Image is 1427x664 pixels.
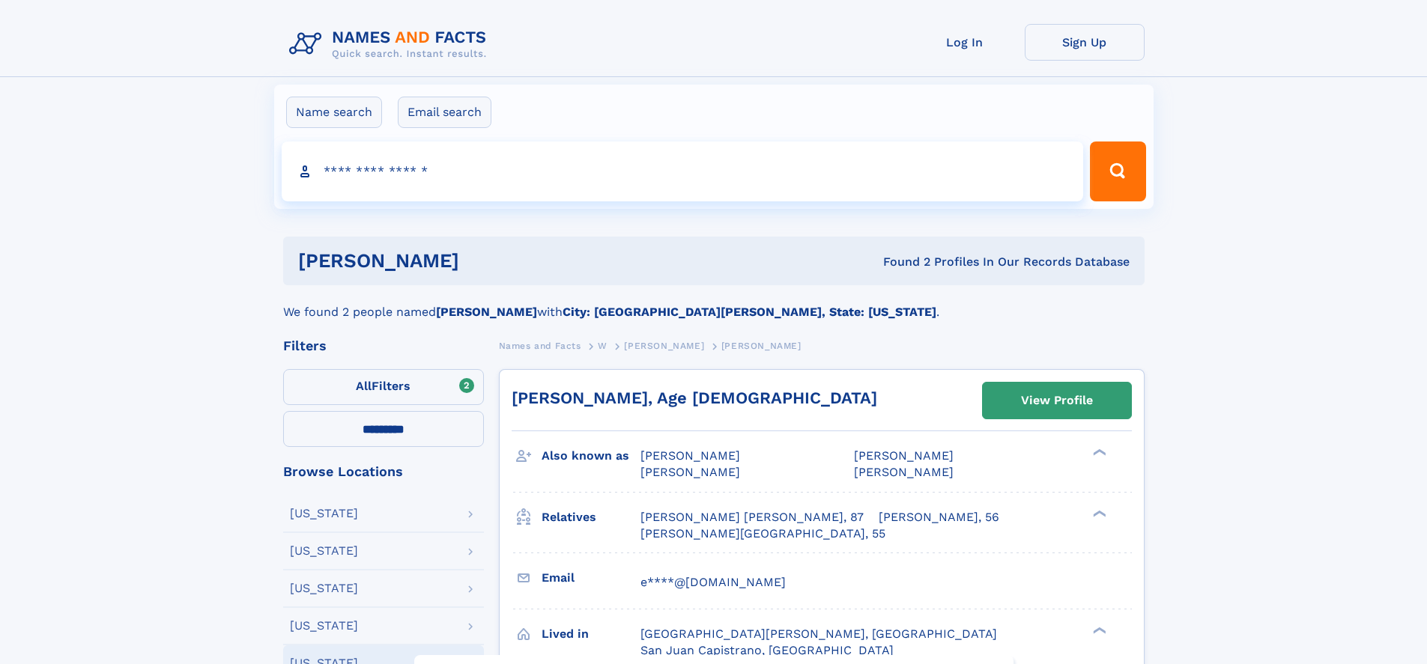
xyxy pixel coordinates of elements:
[1090,141,1145,201] button: Search Button
[436,305,537,319] b: [PERSON_NAME]
[499,336,581,355] a: Names and Facts
[283,285,1145,321] div: We found 2 people named with .
[640,465,740,479] span: [PERSON_NAME]
[542,565,640,591] h3: Email
[290,508,358,520] div: [US_STATE]
[282,141,1084,201] input: search input
[283,465,484,478] div: Browse Locations
[298,252,671,270] h1: [PERSON_NAME]
[854,465,954,479] span: [PERSON_NAME]
[1025,24,1145,61] a: Sign Up
[640,448,740,463] span: [PERSON_NAME]
[721,341,802,351] span: [PERSON_NAME]
[624,336,704,355] a: [PERSON_NAME]
[512,389,877,407] a: [PERSON_NAME], Age [DEMOGRAPHIC_DATA]
[290,620,358,632] div: [US_STATE]
[854,448,954,463] span: [PERSON_NAME]
[598,336,608,355] a: W
[905,24,1025,61] a: Log In
[356,379,372,393] span: All
[1089,625,1107,635] div: ❯
[290,545,358,557] div: [US_STATE]
[283,24,499,64] img: Logo Names and Facts
[640,509,864,526] a: [PERSON_NAME] [PERSON_NAME], 87
[1021,383,1093,418] div: View Profile
[283,339,484,353] div: Filters
[598,341,608,351] span: W
[542,621,640,647] h3: Lived in
[542,443,640,469] h3: Also known as
[1089,448,1107,457] div: ❯
[983,383,1131,418] a: View Profile
[290,582,358,594] div: [US_STATE]
[286,97,382,128] label: Name search
[283,369,484,405] label: Filters
[624,341,704,351] span: [PERSON_NAME]
[640,627,997,641] span: [GEOGRAPHIC_DATA][PERSON_NAME], [GEOGRAPHIC_DATA]
[640,526,885,542] a: [PERSON_NAME][GEOGRAPHIC_DATA], 55
[563,305,936,319] b: City: [GEOGRAPHIC_DATA][PERSON_NAME], State: [US_STATE]
[879,509,999,526] a: [PERSON_NAME], 56
[640,643,894,657] span: San Juan Capistrano, [GEOGRAPHIC_DATA]
[398,97,491,128] label: Email search
[671,254,1130,270] div: Found 2 Profiles In Our Records Database
[1089,508,1107,518] div: ❯
[542,505,640,530] h3: Relatives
